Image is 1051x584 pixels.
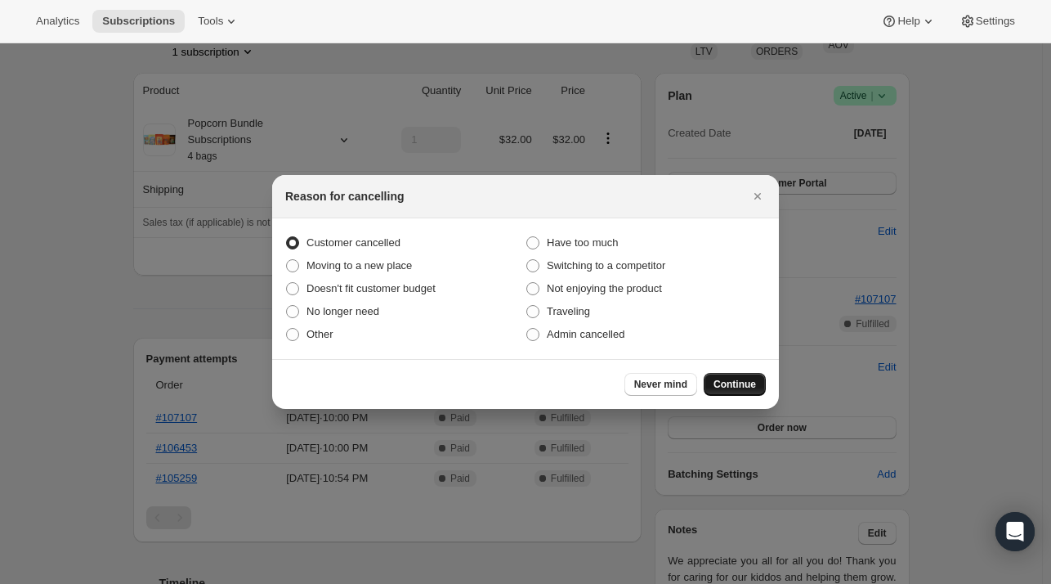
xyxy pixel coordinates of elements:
[704,373,766,396] button: Continue
[306,328,333,340] span: Other
[950,10,1025,33] button: Settings
[306,236,400,249] span: Customer cancelled
[634,378,687,391] span: Never mind
[26,10,89,33] button: Analytics
[188,10,249,33] button: Tools
[976,15,1015,28] span: Settings
[547,282,662,294] span: Not enjoying the product
[92,10,185,33] button: Subscriptions
[871,10,946,33] button: Help
[995,512,1035,551] div: Open Intercom Messenger
[285,188,404,204] h2: Reason for cancelling
[897,15,919,28] span: Help
[547,328,624,340] span: Admin cancelled
[547,236,618,249] span: Have too much
[306,259,412,272] span: Moving to a new place
[36,15,79,28] span: Analytics
[198,15,223,28] span: Tools
[306,305,379,317] span: No longer need
[547,259,665,272] span: Switching to a competitor
[547,305,590,317] span: Traveling
[624,373,697,396] button: Never mind
[746,185,769,208] button: Close
[713,378,756,391] span: Continue
[306,282,436,294] span: Doesn't fit customer budget
[102,15,175,28] span: Subscriptions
